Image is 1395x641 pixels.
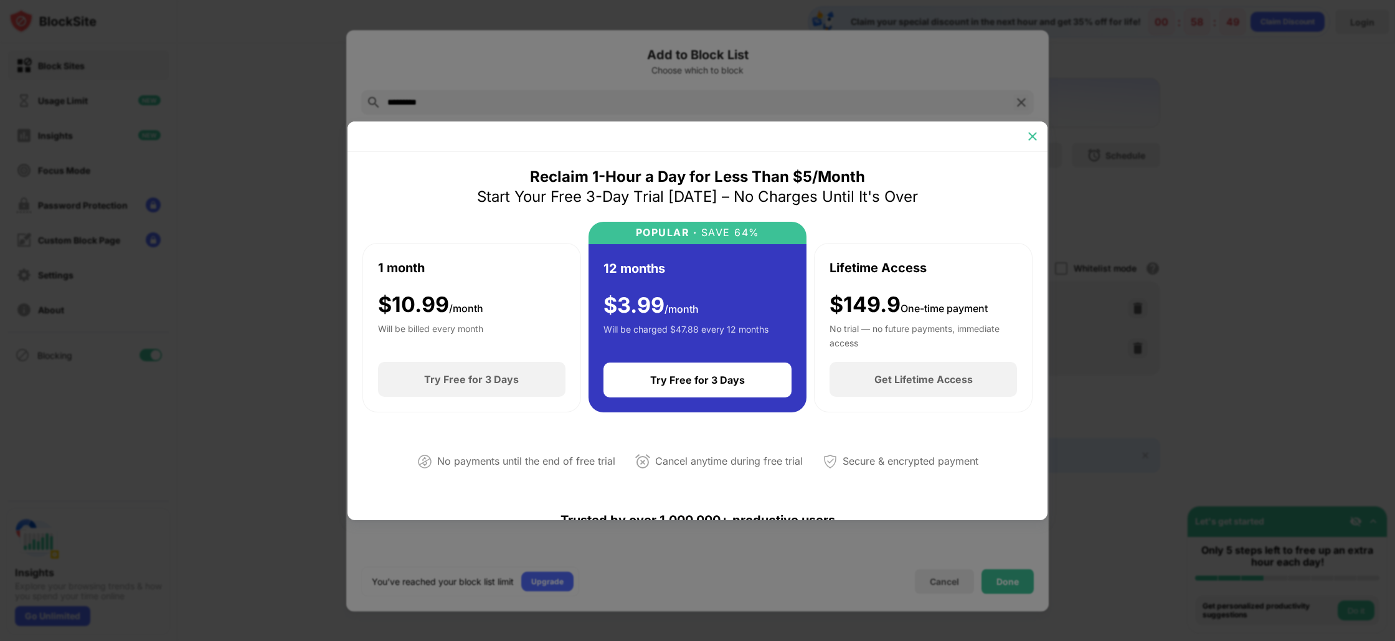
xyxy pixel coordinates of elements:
span: /month [664,303,699,315]
div: 12 months [603,259,665,278]
div: POPULAR · [636,227,697,239]
div: Start Your Free 3-Day Trial [DATE] – No Charges Until It's Over [477,187,918,207]
img: not-paying [417,454,432,469]
div: Try Free for 3 Days [650,374,745,386]
span: /month [449,302,483,315]
img: secured-payment [823,454,838,469]
div: Will be charged $47.88 every 12 months [603,323,768,348]
div: Lifetime Access [830,259,927,277]
img: cancel-anytime [635,454,650,469]
div: No trial — no future payments, immediate access [830,322,1017,347]
div: Secure & encrypted payment [843,452,978,470]
div: Will be billed every month [378,322,483,347]
div: $ 10.99 [378,292,483,318]
div: No payments until the end of free trial [437,452,615,470]
div: Get Lifetime Access [874,373,973,386]
span: One-time payment [901,302,988,315]
div: 1 month [378,259,425,277]
div: Trusted by over 1,000,000+ productive users [362,490,1033,550]
div: Reclaim 1-Hour a Day for Less Than $5/Month [530,167,865,187]
div: SAVE 64% [697,227,760,239]
div: $149.9 [830,292,988,318]
div: $ 3.99 [603,293,699,318]
div: Cancel anytime during free trial [655,452,803,470]
div: Try Free for 3 Days [424,373,519,386]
